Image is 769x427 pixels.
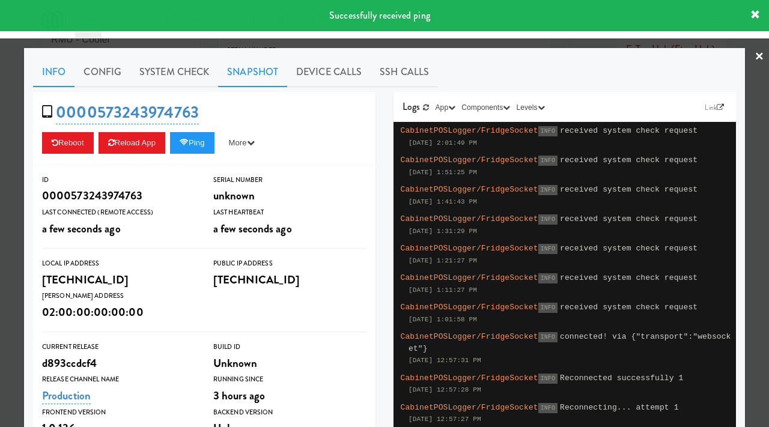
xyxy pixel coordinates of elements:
[409,169,477,176] span: [DATE] 1:51:25 PM
[560,126,698,135] span: received system check request
[42,387,91,404] a: Production
[287,57,371,87] a: Device Calls
[130,57,218,87] a: System Check
[409,198,477,205] span: [DATE] 1:41:43 PM
[213,258,366,270] div: Public IP Address
[560,185,698,194] span: received system check request
[409,228,477,235] span: [DATE] 1:31:29 PM
[560,374,683,383] span: Reconnected successfully 1
[42,407,195,419] div: Frontend Version
[401,214,538,223] span: CabinetPOSLogger/FridgeSocket
[42,341,195,353] div: Current Release
[42,220,121,237] span: a few seconds ago
[213,186,366,206] div: unknown
[213,407,366,419] div: Backend Version
[33,57,74,87] a: Info
[213,207,366,219] div: Last Heartbeat
[42,174,195,186] div: ID
[42,290,195,302] div: [PERSON_NAME] Address
[401,126,538,135] span: CabinetPOSLogger/FridgeSocket
[401,273,538,282] span: CabinetPOSLogger/FridgeSocket
[409,316,477,323] span: [DATE] 1:01:58 PM
[409,286,477,294] span: [DATE] 1:11:27 PM
[409,416,481,423] span: [DATE] 12:57:27 PM
[329,8,430,22] span: Successfully received ping
[219,132,264,154] button: More
[409,257,477,264] span: [DATE] 1:21:27 PM
[538,126,558,136] span: INFO
[42,353,195,374] div: d893ccdcf4
[538,185,558,195] span: INFO
[42,258,195,270] div: Local IP Address
[213,174,366,186] div: Serial Number
[371,57,438,87] a: SSH Calls
[755,38,764,76] a: ×
[538,156,558,166] span: INFO
[213,387,265,404] span: 3 hours ago
[56,101,199,124] a: 0000573243974763
[560,244,698,253] span: received system check request
[409,386,481,393] span: [DATE] 12:57:28 PM
[170,132,214,154] button: Ping
[538,374,558,384] span: INFO
[213,341,366,353] div: Build Id
[403,100,420,114] span: Logs
[401,185,538,194] span: CabinetPOSLogger/FridgeSocket
[401,244,538,253] span: CabinetPOSLogger/FridgeSocket
[99,132,165,154] button: Reload App
[538,332,558,342] span: INFO
[702,101,727,114] a: Link
[42,132,94,154] button: Reboot
[409,332,731,353] span: connected! via {"transport":"websocket"}
[538,214,558,225] span: INFO
[213,220,292,237] span: a few seconds ago
[218,57,287,87] a: Snapshot
[538,273,558,283] span: INFO
[213,374,366,386] div: Running Since
[74,57,130,87] a: Config
[560,273,698,282] span: received system check request
[560,303,698,312] span: received system check request
[42,374,195,386] div: Release Channel Name
[538,244,558,254] span: INFO
[560,156,698,165] span: received system check request
[513,101,547,114] button: Levels
[401,332,538,341] span: CabinetPOSLogger/FridgeSocket
[409,139,477,147] span: [DATE] 2:01:49 PM
[401,156,538,165] span: CabinetPOSLogger/FridgeSocket
[560,403,679,412] span: Reconnecting... attempt 1
[42,207,195,219] div: Last Connected (Remote Access)
[42,270,195,290] div: [TECHNICAL_ID]
[213,270,366,290] div: [TECHNICAL_ID]
[401,303,538,312] span: CabinetPOSLogger/FridgeSocket
[42,186,195,206] div: 0000573243974763
[409,357,481,364] span: [DATE] 12:57:31 PM
[401,403,538,412] span: CabinetPOSLogger/FridgeSocket
[213,353,366,374] div: Unknown
[401,374,538,383] span: CabinetPOSLogger/FridgeSocket
[538,403,558,413] span: INFO
[458,101,513,114] button: Components
[42,302,195,323] div: 02:00:00:00:00:00
[538,303,558,313] span: INFO
[560,214,698,223] span: received system check request
[433,101,459,114] button: App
